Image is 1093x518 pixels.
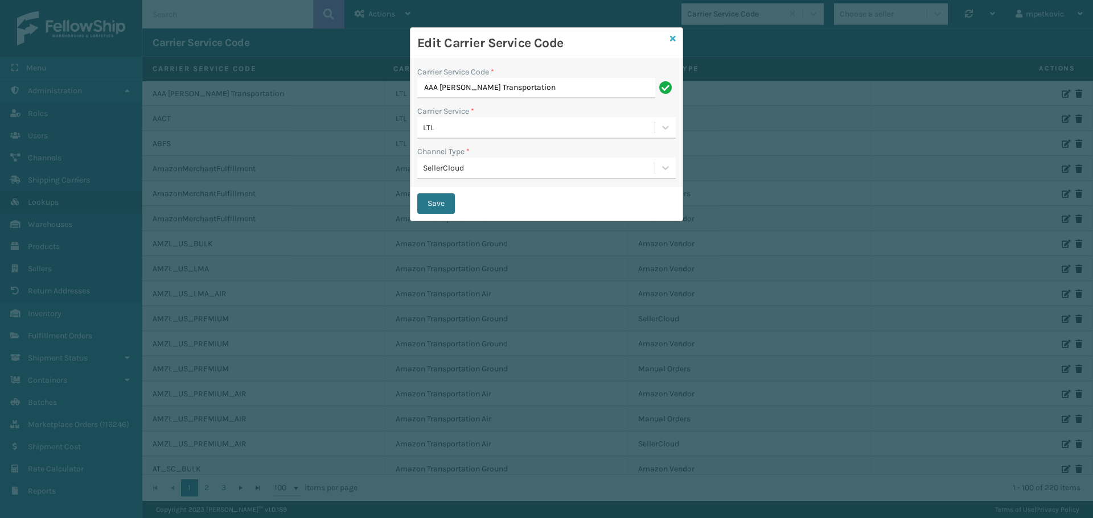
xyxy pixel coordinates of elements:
[423,122,656,134] div: LTL
[417,146,470,158] label: Channel Type
[417,66,494,78] label: Carrier Service Code
[423,162,656,174] div: SellerCloud
[417,105,474,117] label: Carrier Service
[417,35,665,52] h3: Edit Carrier Service Code
[417,193,455,214] button: Save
